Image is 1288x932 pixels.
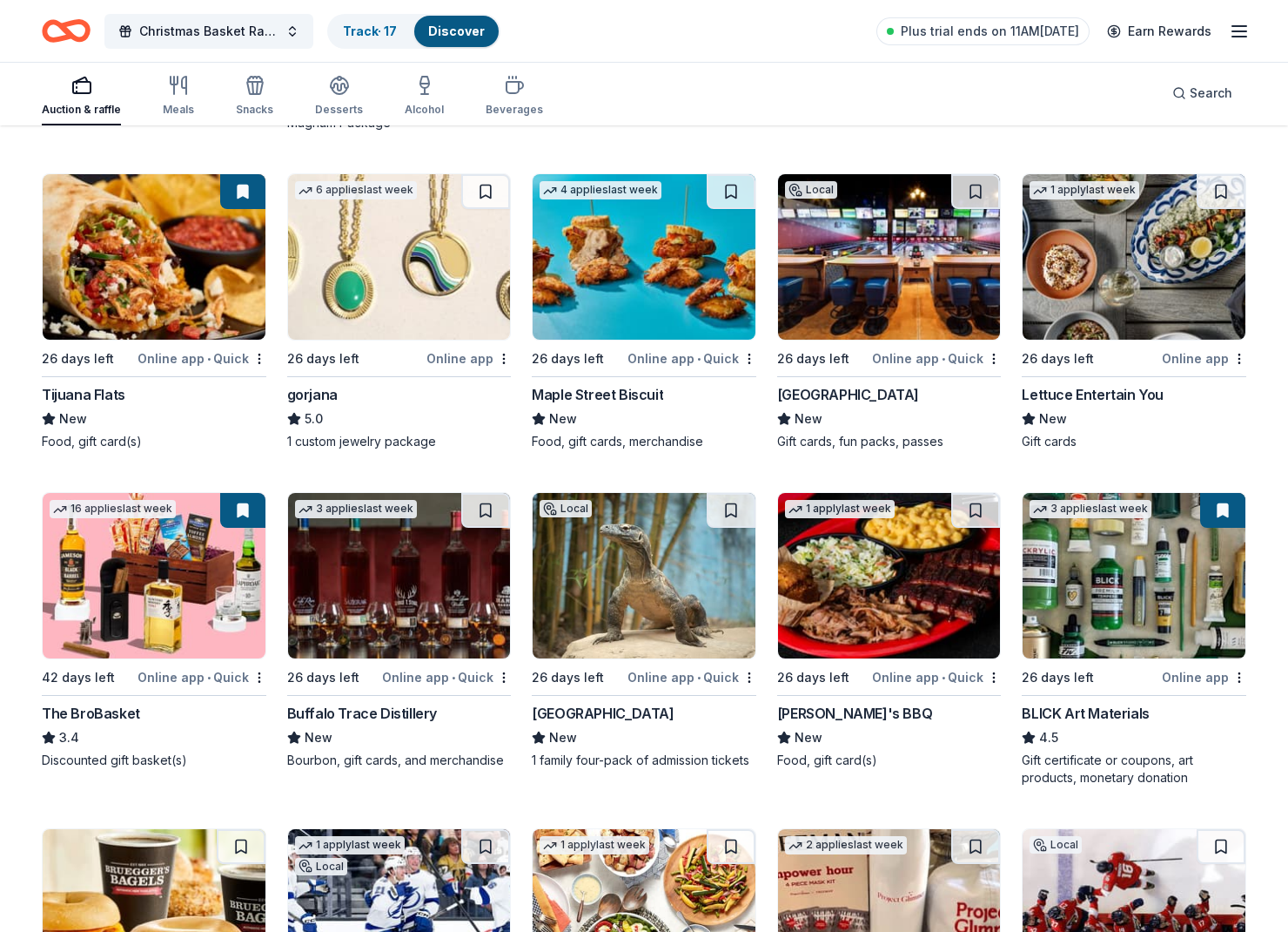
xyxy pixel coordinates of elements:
button: Alcohol [405,68,444,125]
img: Image for Maple Street Biscuit [533,174,755,340]
a: Image for Sonny's BBQ1 applylast week26 days leftOnline app•Quick[PERSON_NAME]'s BBQNewFood, gift... [777,492,1002,769]
div: Auction & raffle [42,103,121,117]
div: gorjana [287,384,338,405]
span: • [207,671,211,685]
button: Search [1158,76,1246,111]
span: New [1039,409,1067,429]
div: Bourbon, gift cards, and merchandise [287,752,512,769]
div: 26 days left [287,348,359,369]
button: Christmas Basket Raffle [104,14,313,49]
span: • [697,352,701,366]
a: Image for Buffalo Trace Distillery3 applieslast week26 days leftOnline app•QuickBuffalo Trace Dis... [287,492,512,769]
div: 1 apply last week [295,836,405,854]
div: Online app Quick [872,666,1001,688]
div: 26 days left [1022,348,1094,369]
div: BLICK Art Materials [1022,703,1149,724]
span: • [207,352,211,366]
div: 16 applies last week [50,500,176,518]
div: Lettuce Entertain You [1022,384,1164,405]
div: 3 applies last week [295,500,417,518]
div: [GEOGRAPHIC_DATA] [532,703,674,724]
div: 26 days left [287,667,359,688]
img: Image for Lettuce Entertain You [1023,174,1245,340]
div: Food, gift card(s) [777,752,1002,769]
img: Image for BLICK Art Materials [1023,493,1245,658]
span: • [452,671,455,685]
a: Image for BLICK Art Materials3 applieslast week26 days leftOnline appBLICK Art Materials4.5Gift c... [1022,492,1246,787]
span: 3.4 [59,727,79,748]
button: Desserts [315,68,363,125]
div: 26 days left [777,348,849,369]
div: Online app [1162,666,1246,688]
div: Online app Quick [138,666,266,688]
div: 26 days left [42,348,114,369]
a: Image for Tijuana Flats26 days leftOnline app•QuickTijuana FlatsNewFood, gift card(s) [42,173,266,450]
div: 26 days left [532,667,604,688]
div: Meals [163,103,194,117]
div: Tijuana Flats [42,384,125,405]
div: [GEOGRAPHIC_DATA] [777,384,919,405]
img: Image for Jacksonville Zoo and Gardens [533,493,755,658]
img: Image for gorjana [288,174,511,340]
div: Online app Quick [627,666,756,688]
button: Track· 17Discover [327,14,500,49]
span: New [549,727,577,748]
button: Meals [163,68,194,125]
span: • [942,671,945,685]
a: Image for gorjana6 applieslast week26 days leftOnline appgorjana5.01 custom jewelry package [287,173,512,450]
a: Image for Splitz Bowling CenterLocal26 days leftOnline app•Quick[GEOGRAPHIC_DATA]NewGift cards, f... [777,173,1002,450]
div: The BroBasket [42,703,140,724]
span: New [59,409,87,429]
div: 2 applies last week [785,836,907,854]
div: 3 applies last week [1030,500,1151,518]
span: Christmas Basket Raffle [139,21,278,42]
button: Beverages [486,68,543,125]
span: 4.5 [1039,727,1058,748]
div: Online app Quick [872,348,1001,369]
div: 1 apply last week [1030,181,1139,199]
a: Image for The BroBasket16 applieslast week42 days leftOnline app•QuickThe BroBasket3.4Discounted ... [42,492,266,769]
div: 26 days left [777,667,849,688]
img: Image for Tijuana Flats [43,174,265,340]
div: Local [785,181,837,199]
div: Local [1030,836,1082,854]
div: Alcohol [405,103,444,117]
img: Image for Splitz Bowling Center [778,174,1001,340]
div: Local [295,858,347,875]
div: Desserts [315,103,363,117]
div: Food, gift card(s) [42,433,266,450]
div: 1 family four-pack of admission tickets [532,752,756,769]
div: Online app Quick [138,348,266,369]
div: Discounted gift basket(s) [42,752,266,769]
span: New [795,727,822,748]
a: Track· 17 [343,24,397,38]
div: Online app Quick [627,348,756,369]
span: New [305,727,332,748]
div: Food, gift cards, merchandise [532,433,756,450]
span: • [697,671,701,685]
div: 26 days left [1022,667,1094,688]
img: Image for Sonny's BBQ [778,493,1001,658]
div: 4 applies last week [540,181,661,199]
div: 1 custom jewelry package [287,433,512,450]
span: New [549,409,577,429]
div: Maple Street Biscuit [532,384,663,405]
a: Image for Lettuce Entertain You1 applylast week26 days leftOnline appLettuce Entertain YouNewGift... [1022,173,1246,450]
a: Image for Maple Street Biscuit4 applieslast week26 days leftOnline app•QuickMaple Street BiscuitN... [532,173,756,450]
button: Snacks [236,68,273,125]
div: Local [540,500,592,517]
div: [PERSON_NAME]'s BBQ [777,703,932,724]
div: 42 days left [42,667,115,688]
img: Image for The BroBasket [43,493,265,658]
div: Snacks [236,103,273,117]
div: 6 applies last week [295,181,417,199]
div: 1 apply last week [785,500,895,518]
span: Plus trial ends on 11AM[DATE] [901,21,1079,42]
div: Gift cards, fun packs, passes [777,433,1002,450]
a: Home [42,10,91,51]
div: 1 apply last week [540,836,649,854]
div: Online app [1162,348,1246,369]
a: Image for Jacksonville Zoo and GardensLocal26 days leftOnline app•Quick[GEOGRAPHIC_DATA]New1 fami... [532,492,756,769]
span: Search [1190,83,1232,104]
a: Discover [428,24,485,38]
